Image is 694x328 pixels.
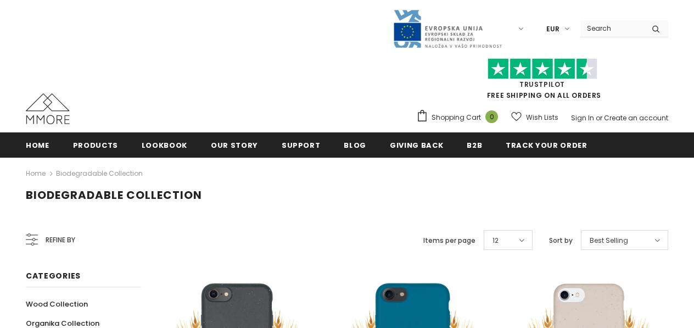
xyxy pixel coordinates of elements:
[211,140,258,151] span: Our Story
[73,140,118,151] span: Products
[73,132,118,157] a: Products
[506,140,587,151] span: Track your order
[26,270,81,281] span: Categories
[506,132,587,157] a: Track your order
[390,140,443,151] span: Giving back
[393,24,502,33] a: Javni Razpis
[56,169,143,178] a: Biodegradable Collection
[519,80,565,89] a: Trustpilot
[571,113,594,123] a: Sign In
[604,113,668,123] a: Create an account
[211,132,258,157] a: Our Story
[26,167,46,180] a: Home
[485,110,498,123] span: 0
[46,234,75,246] span: Refine by
[26,299,88,309] span: Wood Collection
[390,132,443,157] a: Giving back
[142,132,187,157] a: Lookbook
[26,93,70,124] img: MMORE Cases
[492,235,499,246] span: 12
[142,140,187,151] span: Lookbook
[26,294,88,314] a: Wood Collection
[549,235,573,246] label: Sort by
[590,235,628,246] span: Best Selling
[511,108,558,127] a: Wish Lists
[344,132,366,157] a: Blog
[416,109,503,126] a: Shopping Cart 0
[416,63,668,100] span: FREE SHIPPING ON ALL ORDERS
[393,9,502,49] img: Javni Razpis
[546,24,559,35] span: EUR
[423,235,475,246] label: Items per page
[344,140,366,151] span: Blog
[282,140,321,151] span: support
[26,140,49,151] span: Home
[467,140,482,151] span: B2B
[432,112,481,123] span: Shopping Cart
[26,187,202,203] span: Biodegradable Collection
[596,113,602,123] span: or
[488,58,597,80] img: Trust Pilot Stars
[282,132,321,157] a: support
[526,112,558,123] span: Wish Lists
[580,20,643,36] input: Search Site
[467,132,482,157] a: B2B
[26,132,49,157] a: Home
